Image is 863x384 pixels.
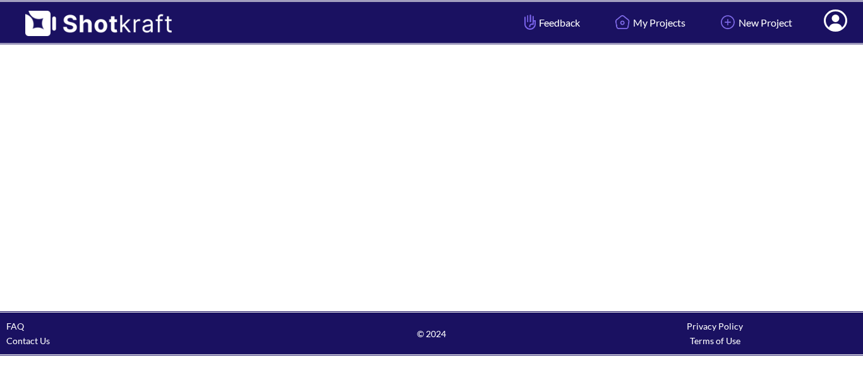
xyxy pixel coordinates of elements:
a: New Project [708,6,802,39]
div: Privacy Policy [573,319,857,333]
img: Add Icon [717,11,739,33]
div: Terms of Use [573,333,857,348]
span: © 2024 [290,326,574,341]
img: Home Icon [612,11,633,33]
a: FAQ [6,321,24,331]
img: Hand Icon [521,11,539,33]
span: Feedback [521,15,580,30]
a: My Projects [602,6,695,39]
a: Contact Us [6,335,50,346]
